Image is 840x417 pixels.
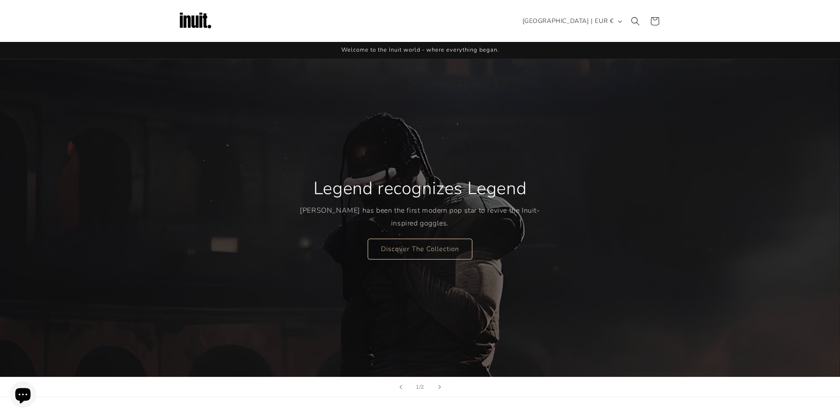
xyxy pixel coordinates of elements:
div: Announcement [178,42,663,59]
button: Previous slide [391,377,411,397]
span: / [419,383,421,391]
span: 2 [421,383,424,391]
p: [PERSON_NAME] has been the first modern pop star to revive the Inuit-inspired goggles. [300,204,540,230]
button: [GEOGRAPHIC_DATA] | EUR € [517,13,626,30]
button: Next slide [430,377,449,397]
span: Welcome to the Inuit world - where everything began. [341,46,499,54]
summary: Search [626,11,645,31]
a: Discover The Collection [368,238,472,259]
img: Inuit Logo [178,4,213,39]
span: 1 [416,383,419,391]
span: [GEOGRAPHIC_DATA] | EUR € [523,16,614,26]
h2: Legend recognizes Legend [314,177,526,200]
inbox-online-store-chat: Shopify online store chat [7,381,39,410]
